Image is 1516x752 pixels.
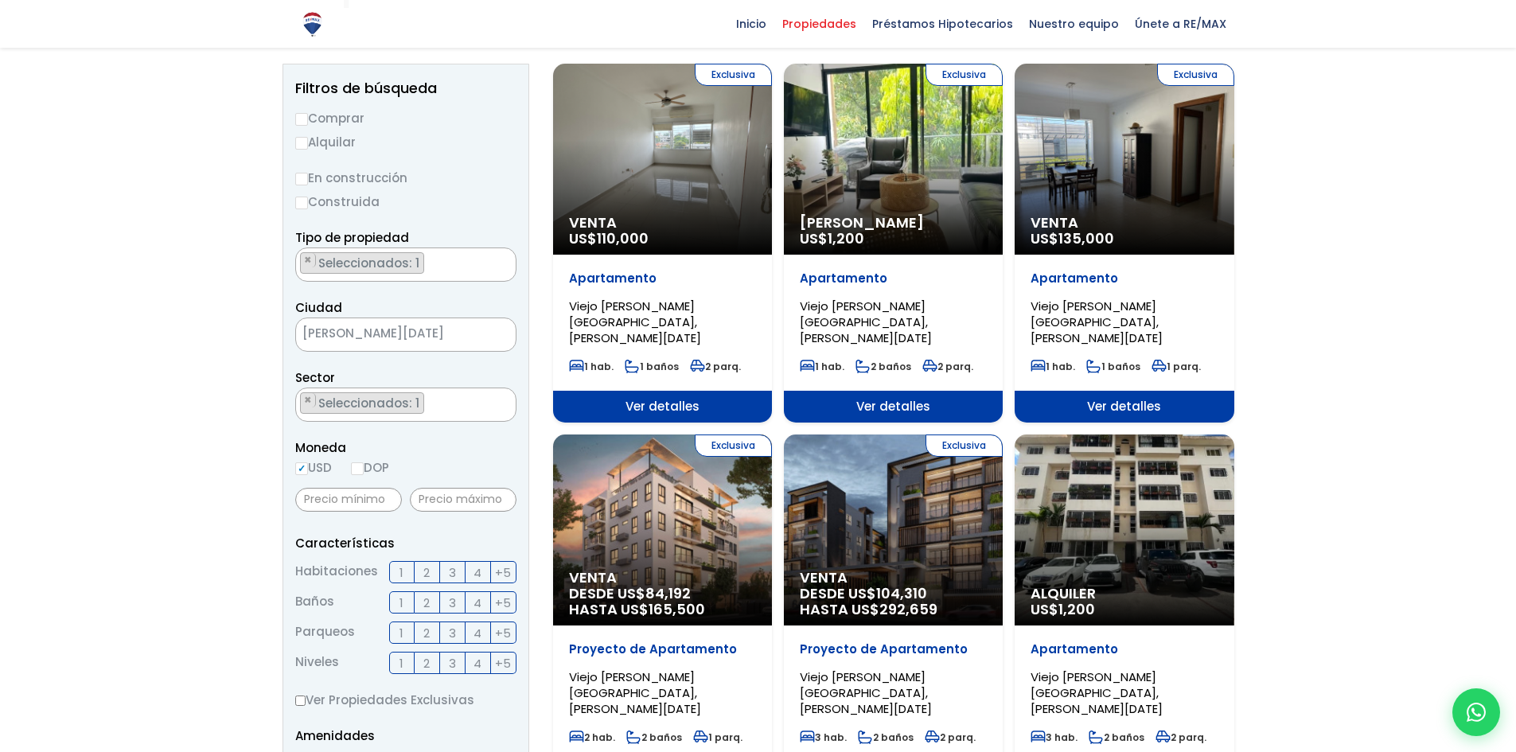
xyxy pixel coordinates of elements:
[495,563,511,583] span: +5
[295,229,409,246] span: Tipo de propiedad
[925,731,976,744] span: 2 parq.
[728,12,774,36] span: Inicio
[597,228,649,248] span: 110,000
[800,731,847,744] span: 3 hab.
[449,653,456,673] span: 3
[774,12,864,36] span: Propiedades
[295,591,334,614] span: Baños
[1031,215,1218,231] span: Venta
[693,731,742,744] span: 1 parq.
[296,388,305,423] textarea: Search
[449,593,456,613] span: 3
[295,168,516,188] label: En construcción
[649,599,705,619] span: 165,500
[295,80,516,96] h2: Filtros de búsqueda
[784,391,1003,423] span: Ver detalles
[876,583,927,603] span: 104,310
[295,113,308,126] input: Comprar
[492,328,500,342] span: ×
[569,731,615,744] span: 2 hab.
[569,215,756,231] span: Venta
[800,271,987,286] p: Apartamento
[926,434,1003,457] span: Exclusiva
[317,255,423,271] span: Seleccionados: 1
[800,641,987,657] p: Proyecto de Apartamento
[569,586,756,618] span: DESDE US$
[800,586,987,618] span: DESDE US$
[449,623,456,643] span: 3
[295,108,516,128] label: Comprar
[855,360,911,373] span: 2 baños
[351,462,364,475] input: DOP
[449,563,456,583] span: 3
[569,298,701,346] span: Viejo [PERSON_NAME][GEOGRAPHIC_DATA], [PERSON_NAME][DATE]
[499,393,507,407] span: ×
[423,593,430,613] span: 2
[399,623,403,643] span: 1
[800,298,932,346] span: Viejo [PERSON_NAME][GEOGRAPHIC_DATA], [PERSON_NAME][DATE]
[295,132,516,152] label: Alquilar
[1031,586,1218,602] span: Alquiler
[423,563,430,583] span: 2
[476,322,500,348] button: Remove all items
[569,602,756,618] span: HASTA US$
[879,599,937,619] span: 292,659
[495,623,511,643] span: +5
[300,392,424,414] li: Viejo Arroyo Hondo
[800,668,932,717] span: Viejo [PERSON_NAME][GEOGRAPHIC_DATA], [PERSON_NAME][DATE]
[295,652,339,674] span: Niveles
[625,360,679,373] span: 1 baños
[1058,599,1095,619] span: 1,200
[1031,298,1163,346] span: Viejo [PERSON_NAME][GEOGRAPHIC_DATA], [PERSON_NAME][DATE]
[295,533,516,553] p: Características
[499,253,507,267] span: ×
[474,653,481,673] span: 4
[495,653,511,673] span: +5
[1031,228,1114,248] span: US$
[296,248,305,282] textarea: Search
[569,271,756,286] p: Apartamento
[553,391,772,423] span: Ver detalles
[800,602,987,618] span: HASTA US$
[1127,12,1234,36] span: Únete a RE/MAX
[626,731,682,744] span: 2 baños
[1058,228,1114,248] span: 135,000
[1086,360,1140,373] span: 1 baños
[295,173,308,185] input: En construcción
[474,563,481,583] span: 4
[495,593,511,613] span: +5
[474,593,481,613] span: 4
[498,392,508,408] button: Remove all items
[1031,668,1163,717] span: Viejo [PERSON_NAME][GEOGRAPHIC_DATA], [PERSON_NAME][DATE]
[569,228,649,248] span: US$
[498,252,508,268] button: Remove all items
[800,570,987,586] span: Venta
[864,12,1021,36] span: Préstamos Hipotecarios
[695,64,772,86] span: Exclusiva
[295,621,355,644] span: Parqueos
[295,369,335,386] span: Sector
[301,253,316,267] button: Remove item
[351,458,389,477] label: DOP
[295,458,332,477] label: USD
[399,563,403,583] span: 1
[301,393,316,407] button: Remove item
[690,360,741,373] span: 2 parq.
[1156,731,1206,744] span: 2 parq.
[800,228,864,248] span: US$
[800,215,987,231] span: [PERSON_NAME]
[569,570,756,586] span: Venta
[1031,271,1218,286] p: Apartamento
[300,252,424,274] li: APARTAMENTO
[800,360,844,373] span: 1 hab.
[828,228,864,248] span: 1,200
[474,623,481,643] span: 4
[295,299,342,316] span: Ciudad
[295,438,516,458] span: Moneda
[553,64,772,423] a: Exclusiva Venta US$110,000 Apartamento Viejo [PERSON_NAME][GEOGRAPHIC_DATA], [PERSON_NAME][DATE] ...
[295,726,516,746] p: Amenidades
[295,561,378,583] span: Habitaciones
[1157,64,1234,86] span: Exclusiva
[399,653,403,673] span: 1
[304,253,312,267] span: ×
